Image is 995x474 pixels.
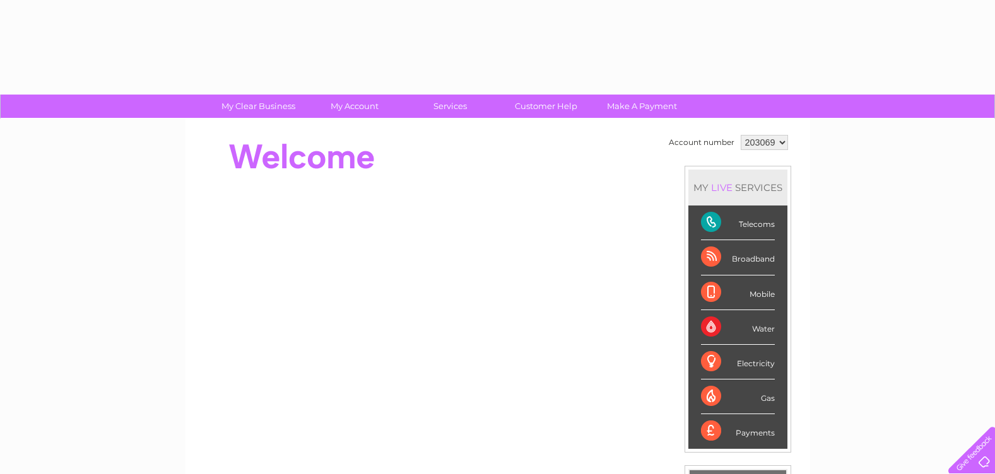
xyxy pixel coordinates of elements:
[709,182,735,194] div: LIVE
[701,310,775,345] div: Water
[701,205,775,240] div: Telecoms
[688,170,787,205] div: MY SERVICES
[398,95,502,118] a: Services
[701,275,775,310] div: Mobile
[701,240,775,275] div: Broadband
[590,95,694,118] a: Make A Payment
[302,95,406,118] a: My Account
[701,345,775,379] div: Electricity
[701,379,775,414] div: Gas
[494,95,598,118] a: Customer Help
[206,95,310,118] a: My Clear Business
[701,414,775,448] div: Payments
[666,132,738,153] td: Account number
